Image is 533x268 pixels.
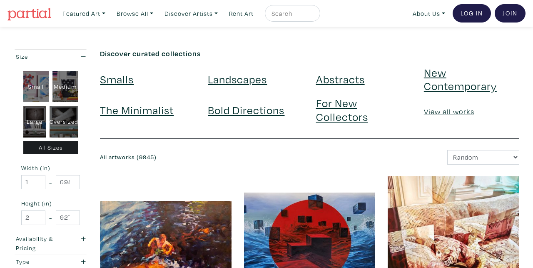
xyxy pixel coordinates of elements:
span: - [49,177,52,188]
h6: All artworks (9845) [100,154,303,161]
a: Landscapes [208,72,267,86]
small: Width (in) [21,165,80,171]
a: View all works [424,107,474,116]
a: Browse All [113,5,157,22]
a: Smalls [100,72,134,86]
input: Search [271,8,312,19]
div: Medium [52,71,78,103]
a: Abstracts [316,72,365,86]
a: The Minimalist [100,103,174,117]
a: About Us [409,5,449,22]
a: Bold Directions [208,103,284,117]
a: For New Collectors [316,95,368,123]
span: - [49,212,52,223]
div: Availability & Pricing [16,234,65,252]
a: Featured Art [59,5,109,22]
a: Log In [453,4,491,23]
small: Height (in) [21,200,80,206]
h6: Discover curated collections [100,49,519,58]
div: All Sizes [23,141,78,154]
div: Size [16,52,65,61]
a: Rent Art [225,5,257,22]
button: Availability & Pricing [14,232,87,255]
a: Join [495,4,526,23]
a: Discover Artists [161,5,222,22]
button: Size [14,50,87,63]
div: Oversized [50,106,78,138]
div: Small [23,71,49,103]
div: Large [23,106,46,138]
div: Type [16,257,65,266]
a: New Contemporary [424,65,497,93]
